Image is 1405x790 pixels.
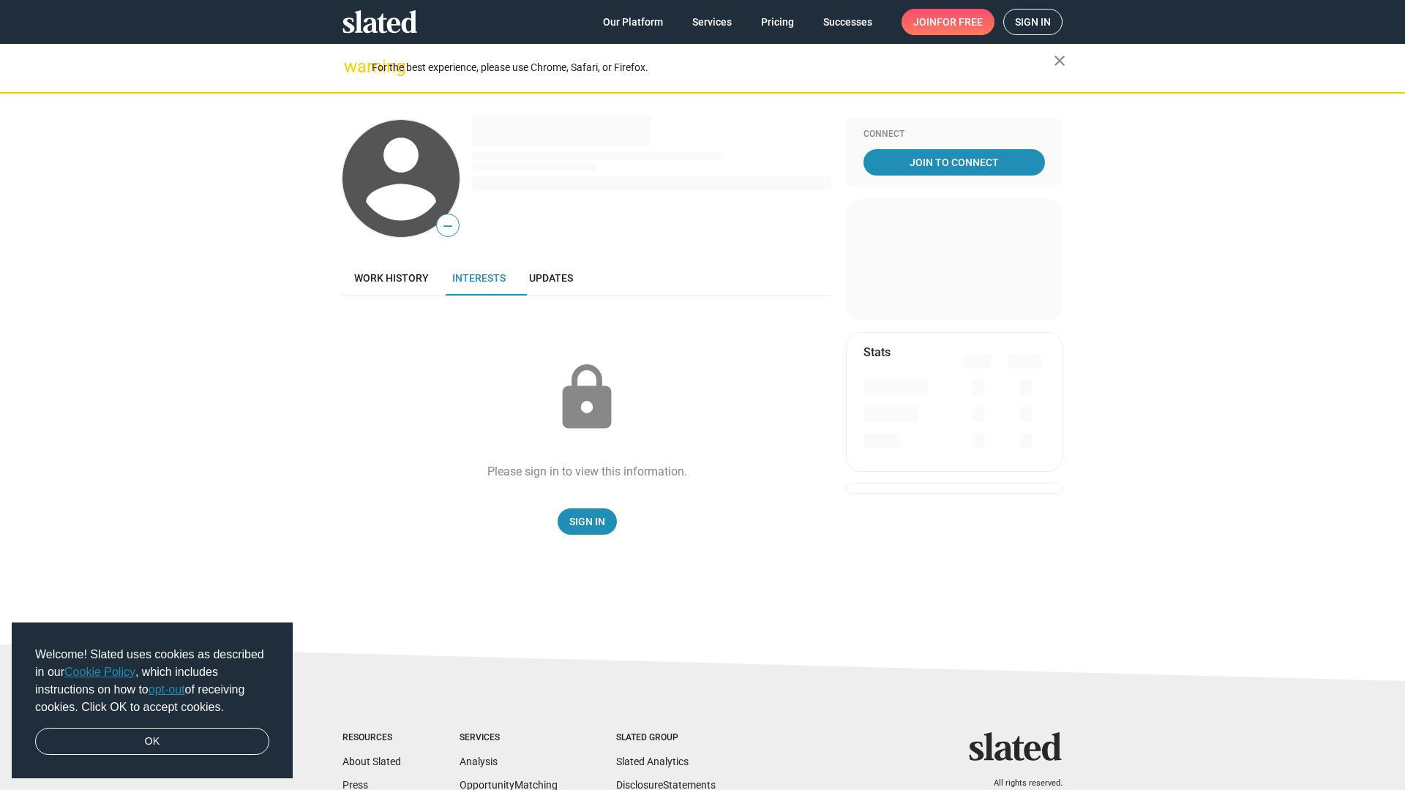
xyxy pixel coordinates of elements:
div: cookieconsent [12,622,293,779]
mat-card-title: Stats [863,345,891,360]
a: About Slated [342,756,401,767]
span: Join [913,9,983,35]
div: Please sign in to view this information. [487,464,687,479]
mat-icon: lock [550,361,623,434]
div: For the best experience, please use Chrome, Safari, or Firefox. [372,58,1054,78]
span: for free [937,9,983,35]
mat-icon: close [1051,52,1068,69]
mat-icon: warning [344,58,361,75]
span: Work history [354,272,429,284]
a: Successes [812,9,884,35]
a: Sign in [1003,9,1063,35]
a: Interests [441,260,517,296]
a: Our Platform [591,9,675,35]
span: Interests [452,272,506,284]
span: — [437,217,459,236]
a: Work history [342,260,441,296]
a: Sign In [558,508,617,535]
a: Join To Connect [863,149,1045,176]
a: Slated Analytics [616,756,689,767]
span: Sign In [569,508,605,535]
span: Welcome! Slated uses cookies as described in our , which includes instructions on how to of recei... [35,646,269,716]
div: Connect [863,129,1045,140]
span: Services [692,9,732,35]
div: Slated Group [616,732,716,744]
a: Analysis [460,756,498,767]
span: Our Platform [603,9,663,35]
a: Joinfor free [902,9,994,35]
span: Sign in [1015,10,1051,34]
a: Pricing [749,9,806,35]
span: Successes [823,9,872,35]
span: Pricing [761,9,794,35]
a: dismiss cookie message [35,728,269,756]
a: opt-out [149,683,185,696]
span: Updates [529,272,573,284]
a: Updates [517,260,585,296]
span: Join To Connect [866,149,1042,176]
a: Services [681,9,743,35]
div: Services [460,732,558,744]
div: Resources [342,732,401,744]
a: Cookie Policy [64,666,135,678]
